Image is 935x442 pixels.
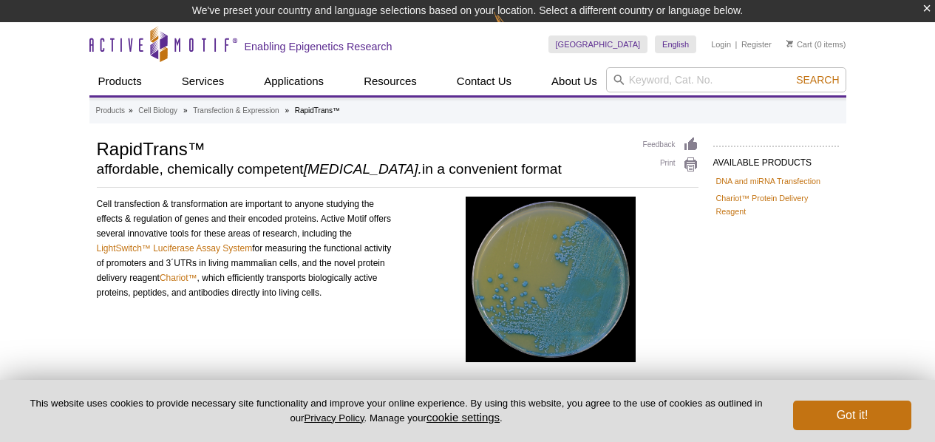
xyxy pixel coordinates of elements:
a: Privacy Policy [304,412,364,424]
a: Feedback [643,137,698,153]
li: » [285,106,289,115]
button: cookie settings [426,411,500,424]
a: DNA and miRNA Transfection [716,174,821,188]
button: Got it! [793,401,911,430]
button: Search [792,73,843,86]
a: Products [96,104,125,118]
a: Services [173,67,234,95]
a: [GEOGRAPHIC_DATA] [548,35,648,53]
a: Resources [355,67,426,95]
a: Print [643,157,698,173]
a: Cart [786,39,812,50]
li: | [735,35,738,53]
h1: RapidTrans™ [97,137,628,159]
a: Transfection & Expression [193,104,279,118]
img: Competent Cells Plated [466,197,636,361]
a: LightSwitch™ Luciferase Assay System [97,241,253,256]
a: Contact Us [448,67,520,95]
h2: affordable, chemically competent in a convenient format [97,163,628,176]
a: English [655,35,696,53]
li: (0 items) [786,35,846,53]
a: Register [741,39,772,50]
a: Chariot™ [160,271,197,285]
div: Cell transfection & transformation are important to anyone studying the effects & regulation of g... [97,197,392,366]
a: Products [89,67,151,95]
h2: AVAILABLE PRODUCTS [713,146,839,172]
li: » [129,106,133,115]
a: About Us [543,67,606,95]
a: Chariot™ Protein Delivery Reagent [716,191,836,218]
a: Cell Biology [138,104,177,118]
a: Login [711,39,731,50]
h2: Enabling Epigenetics Research [245,40,392,53]
input: Keyword, Cat. No. [606,67,846,92]
a: Applications [255,67,333,95]
span: Search [796,74,839,86]
li: » [183,106,188,115]
li: RapidTrans™ [295,106,340,115]
img: Change Here [494,11,533,46]
img: Your Cart [786,40,793,47]
i: [MEDICAL_DATA]. [304,161,422,177]
p: This website uses cookies to provide necessary site functionality and improve your online experie... [24,397,769,425]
